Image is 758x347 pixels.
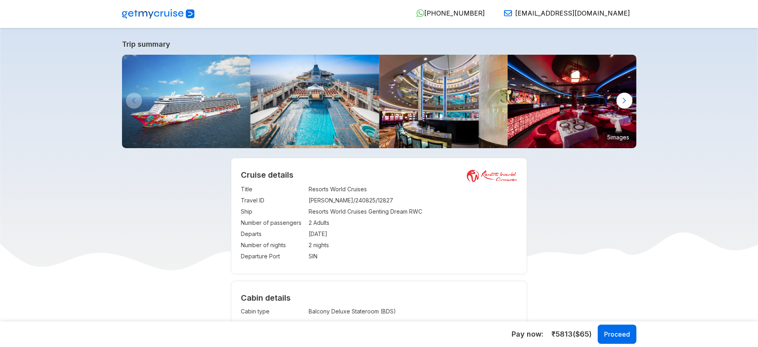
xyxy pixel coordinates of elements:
[551,329,592,339] span: ₹ 5813 ($ 65 )
[122,55,251,148] img: GentingDreambyResortsWorldCruises-KlookIndia.jpg
[512,329,543,339] h5: Pay now:
[305,306,309,317] td: :
[241,217,305,228] td: Number of passengers
[309,228,517,240] td: [DATE]
[305,217,309,228] td: :
[498,9,630,17] a: [EMAIL_ADDRESS][DOMAIN_NAME]
[305,228,309,240] td: :
[309,217,517,228] td: 2 Adults
[515,9,630,17] span: [EMAIL_ADDRESS][DOMAIN_NAME]
[604,131,632,143] small: 5 images
[309,184,517,195] td: Resorts World Cruises
[410,9,485,17] a: [PHONE_NUMBER]
[424,9,485,17] span: [PHONE_NUMBER]
[305,195,309,206] td: :
[250,55,379,148] img: Main-Pool-800x533.jpg
[598,325,636,344] button: Proceed
[241,240,305,251] td: Number of nights
[241,195,305,206] td: Travel ID
[241,293,517,303] h4: Cabin details
[241,184,305,195] td: Title
[241,251,305,262] td: Departure Port
[305,206,309,217] td: :
[416,9,424,17] img: WhatsApp
[309,206,517,217] td: Resorts World Cruises Genting Dream RWC
[305,184,309,195] td: :
[309,195,517,206] td: [PERSON_NAME]/240825/12827
[305,240,309,251] td: :
[241,170,517,180] h2: Cruise details
[309,251,517,262] td: SIN
[241,206,305,217] td: Ship
[122,40,636,48] a: Trip summary
[241,228,305,240] td: Departs
[379,55,508,148] img: 4.jpg
[305,251,309,262] td: :
[508,55,636,148] img: 16.jpg
[309,306,455,317] td: Balcony Deluxe Stateroom (BDS)
[504,9,512,17] img: Email
[241,306,305,317] td: Cabin type
[309,240,517,251] td: 2 nights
